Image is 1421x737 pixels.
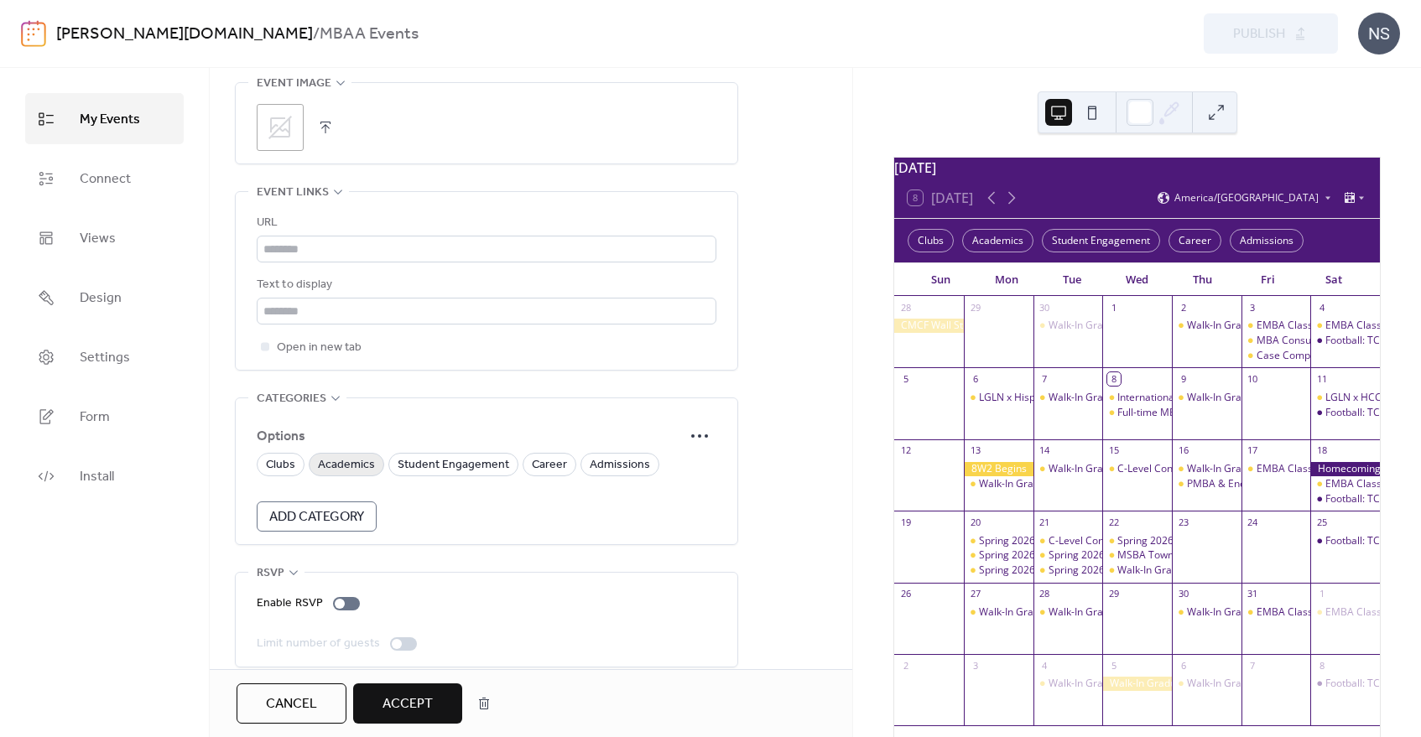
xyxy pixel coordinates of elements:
[969,659,981,672] div: 3
[1325,492,1417,506] div: Football: TCU vs BU
[590,455,650,475] span: Admissions
[1325,334,1417,348] div: Football: TCU vs CU
[25,93,184,144] a: My Events
[257,563,284,584] span: RSVP
[899,659,912,672] div: 2
[969,372,981,385] div: 6
[269,507,364,527] span: Add Category
[908,229,954,252] div: Clubs
[25,391,184,442] a: Form
[1247,301,1259,314] div: 3
[237,683,346,724] a: Cancel
[964,477,1033,491] div: Walk-In Graduate Advising (In-Preson)
[1247,588,1259,600] div: 31
[1117,548,1323,563] div: MSBA Townhall and Enrollment Info Session
[1033,462,1103,476] div: Walk-In Graduate Advising (Virtual)
[1177,516,1189,528] div: 23
[1033,563,1103,578] div: Spring 2026 Enrollment Info sessions (In Person PMBAs Fall '25 and Energy MBA '25)
[257,634,380,654] div: Limit number of guests
[1187,462,1350,476] div: Walk-In Graduate Advising (Virtual)
[21,20,46,47] img: logo
[979,477,1156,491] div: Walk-In Graduate Advising (In-Preson)
[1174,193,1319,203] span: America/[GEOGRAPHIC_DATA]
[1310,492,1380,506] div: Football: TCU vs BU
[1177,372,1189,385] div: 9
[1117,462,1314,476] div: C-Level Confidential with [PERSON_NAME]
[277,338,362,358] span: Open in new tab
[1177,444,1189,457] div: 16
[80,226,116,252] span: Views
[1325,677,1418,691] div: Football: TCU vs ISU
[25,272,184,323] a: Design
[1033,319,1103,333] div: Walk-In Graduate Advising (Virtual)
[1172,462,1241,476] div: Walk-In Graduate Advising (Virtual)
[1177,659,1189,672] div: 6
[973,263,1038,297] div: Mon
[257,213,713,233] div: URL
[1241,605,1311,620] div: EMBA Class Weekend
[1049,534,1245,548] div: C-Level Confidential with [PERSON_NAME]
[1187,605,1350,620] div: Walk-In Graduate Advising (Virtual)
[1230,229,1304,252] div: Admissions
[899,444,912,457] div: 12
[80,106,140,132] span: My Events
[532,455,567,475] span: Career
[1042,229,1160,252] div: Student Engagement
[80,166,131,192] span: Connect
[56,18,313,50] a: [PERSON_NAME][DOMAIN_NAME]
[1033,548,1103,563] div: Spring 2026 Enrollment Info sessions (Online PMBAs Fall '25 and Energy MBA '25)
[899,588,912,600] div: 26
[1310,605,1380,620] div: EMBA Class Weekend
[1301,263,1366,297] div: Sat
[80,464,114,490] span: Install
[1315,444,1328,457] div: 18
[313,18,320,50] b: /
[962,229,1033,252] div: Academics
[1169,229,1221,252] div: Career
[899,516,912,528] div: 19
[964,462,1033,476] div: 8W2 Begins
[1107,301,1120,314] div: 1
[1315,659,1328,672] div: 8
[1315,516,1328,528] div: 25
[969,301,981,314] div: 29
[964,563,1033,578] div: Spring 2026 Enrolllment Info sessions (Online PMBAs Fall '24 and Spring '25 & Accelerated PMBAs S...
[894,158,1380,178] div: [DATE]
[1107,444,1120,457] div: 15
[1172,605,1241,620] div: Walk-In Graduate Advising (Virtual)
[899,372,912,385] div: 5
[25,153,184,204] a: Connect
[25,450,184,501] a: Install
[1038,659,1051,672] div: 4
[1241,334,1311,348] div: MBA Consulting Club Panel
[257,275,713,295] div: Text to display
[908,263,973,297] div: Sun
[1358,13,1400,54] div: NS
[969,588,981,600] div: 27
[80,404,110,430] span: Form
[899,301,912,314] div: 28
[383,694,433,714] span: Accept
[1310,334,1380,348] div: Football: TCU vs CU
[1315,301,1328,314] div: 4
[1310,677,1380,691] div: Football: TCU vs ISU
[1038,372,1051,385] div: 7
[1038,588,1051,600] div: 28
[25,212,184,263] a: Views
[1049,677,1211,691] div: Walk-In Graduate Advising (Virtual)
[1107,588,1120,600] div: 29
[1310,391,1380,405] div: LGLN x HCC Main St. Data Collection
[1039,263,1105,297] div: Tue
[320,18,419,50] b: MBAA Events
[1102,462,1172,476] div: C-Level Confidential with Jason Kulas
[1049,391,1211,405] div: Walk-In Graduate Advising (Virtual)
[964,605,1033,620] div: Walk-In Graduate Advising (In-Person)
[1033,391,1103,405] div: Walk-In Graduate Advising (Virtual)
[257,183,329,203] span: Event links
[1117,563,1294,578] div: Walk-In Graduate Advising (In-Preson)
[1038,516,1051,528] div: 21
[318,455,375,475] span: Academics
[257,74,331,94] span: Event image
[80,285,122,311] span: Design
[964,548,1033,563] div: Spring 2026 Enrollment Info Session: (In-Person PMBAs Spring '25 and Fall '24 and ACCP Sum '24 & ...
